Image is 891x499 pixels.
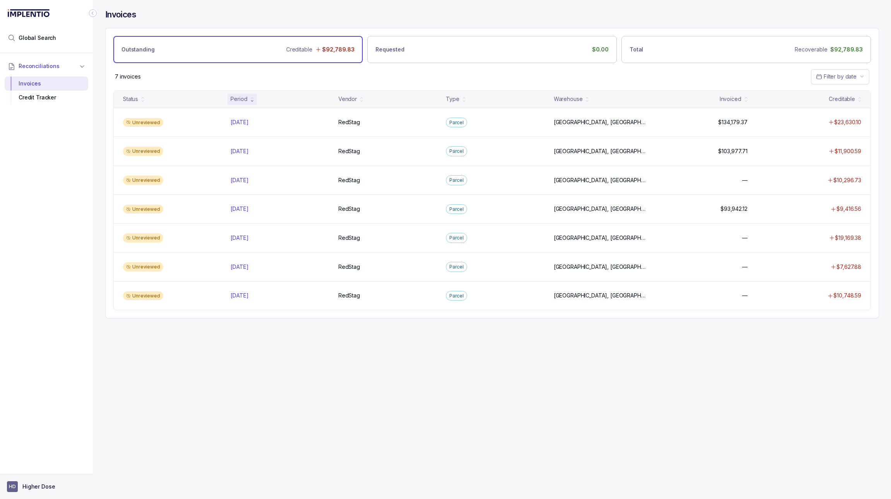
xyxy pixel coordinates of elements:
p: Higher Dose [22,483,55,490]
p: $10,296.73 [833,176,861,184]
p: $92,789.83 [830,46,863,53]
button: Date Range Picker [811,69,869,84]
p: — [742,176,748,184]
p: [DATE] [230,118,248,126]
p: Total [630,46,643,53]
p: $92,789.83 [322,46,355,53]
p: Creditable [286,46,312,53]
h4: Invoices [105,9,136,20]
p: [GEOGRAPHIC_DATA], [GEOGRAPHIC_DATA] [554,147,646,155]
p: [DATE] [230,147,248,155]
p: Parcel [449,234,463,242]
p: — [742,234,748,242]
p: RedStag [338,147,360,155]
p: RedStag [338,205,360,213]
div: Period [230,95,247,103]
div: Unreviewed [123,262,163,272]
div: Unreviewed [123,147,163,156]
p: [GEOGRAPHIC_DATA], [GEOGRAPHIC_DATA] [554,234,646,242]
p: Parcel [449,292,463,300]
p: Parcel [449,176,463,184]
p: $19,169.38 [835,234,861,242]
p: RedStag [338,118,360,126]
div: Invoices [11,77,82,91]
div: Creditable [829,95,855,103]
p: RedStag [338,234,360,242]
div: Collapse Icon [88,9,97,18]
p: $11,900.59 [835,147,861,155]
p: [DATE] [230,263,248,271]
p: RedStag [338,176,360,184]
p: [DATE] [230,234,248,242]
div: Vendor [338,95,357,103]
search: Date Range Picker [816,73,857,80]
div: Unreviewed [123,205,163,214]
button: Reconciliations [5,58,88,75]
div: Unreviewed [123,118,163,127]
div: Status [123,95,138,103]
p: Parcel [449,119,463,126]
div: Invoiced [720,95,741,103]
p: Parcel [449,205,463,213]
p: $7,627.88 [836,263,861,271]
p: $134,179.37 [718,118,747,126]
p: $93,942.12 [720,205,748,213]
p: $0.00 [592,46,609,53]
p: Recoverable [795,46,827,53]
p: [GEOGRAPHIC_DATA], [GEOGRAPHIC_DATA] [554,118,646,126]
p: RedStag [338,263,360,271]
p: [DATE] [230,205,248,213]
div: Unreviewed [123,291,163,301]
p: Outstanding [121,46,154,53]
p: [GEOGRAPHIC_DATA], [GEOGRAPHIC_DATA] [554,205,646,213]
span: Global Search [19,34,56,42]
p: $23,630.10 [834,118,861,126]
div: Unreviewed [123,176,163,185]
p: [DATE] [230,292,248,299]
div: Unreviewed [123,233,163,243]
div: Type [446,95,459,103]
button: User initialsHigher Dose [7,481,86,492]
div: Credit Tracker [11,91,82,104]
p: — [742,263,748,271]
p: — [742,292,748,299]
p: RedStag [338,292,360,299]
p: Parcel [449,263,463,271]
p: $10,748.59 [833,292,861,299]
p: Parcel [449,147,463,155]
div: Remaining page entries [115,73,141,80]
p: $103,977.71 [718,147,747,155]
p: [DATE] [230,176,248,184]
p: [GEOGRAPHIC_DATA], [GEOGRAPHIC_DATA] [554,263,646,271]
p: 7 invoices [115,73,141,80]
p: Requested [376,46,405,53]
span: Reconciliations [19,62,60,70]
span: User initials [7,481,18,492]
p: [GEOGRAPHIC_DATA], [GEOGRAPHIC_DATA] [554,176,646,184]
span: Filter by date [824,73,857,80]
div: Warehouse [554,95,583,103]
p: $9,416.56 [836,205,861,213]
p: [GEOGRAPHIC_DATA], [GEOGRAPHIC_DATA] [554,292,646,299]
div: Reconciliations [5,75,88,106]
